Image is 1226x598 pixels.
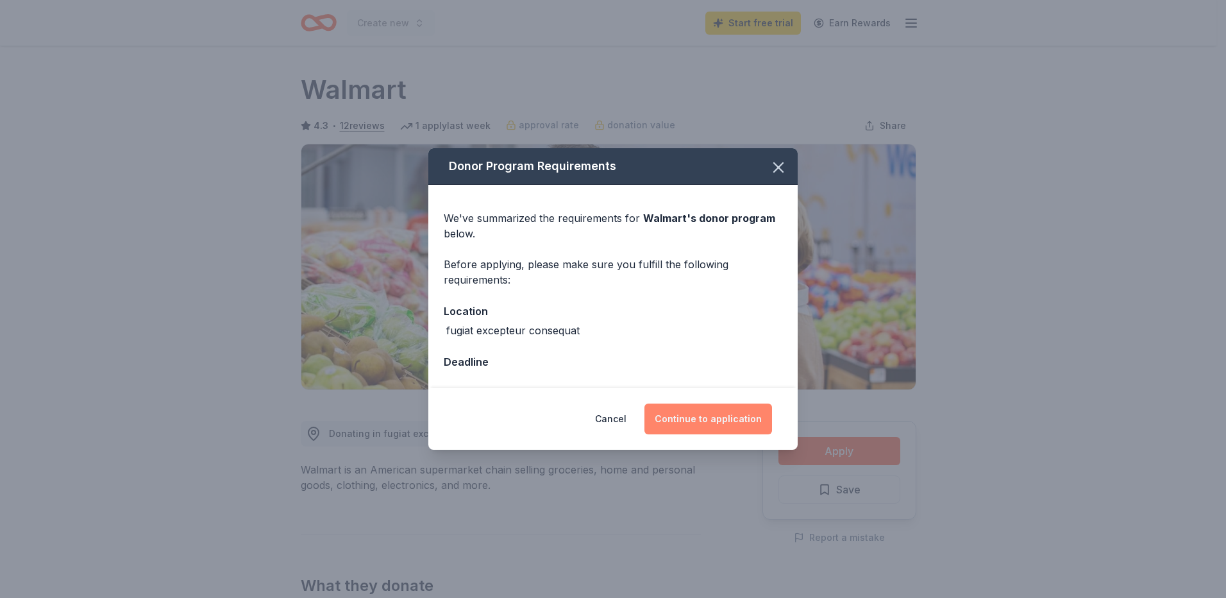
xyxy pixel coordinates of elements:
button: Continue to application [644,404,772,434]
div: Donor Program Requirements [428,148,798,185]
div: We've summarized the requirements for below. [444,210,782,241]
span: Walmart 's donor program [643,212,775,225]
div: Location [444,303,782,320]
div: Deadline [444,354,782,370]
div: fugiat excepteur consequat [446,323,580,338]
div: Before applying, please make sure you fulfill the following requirements: [444,257,782,287]
button: Cancel [595,404,626,434]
